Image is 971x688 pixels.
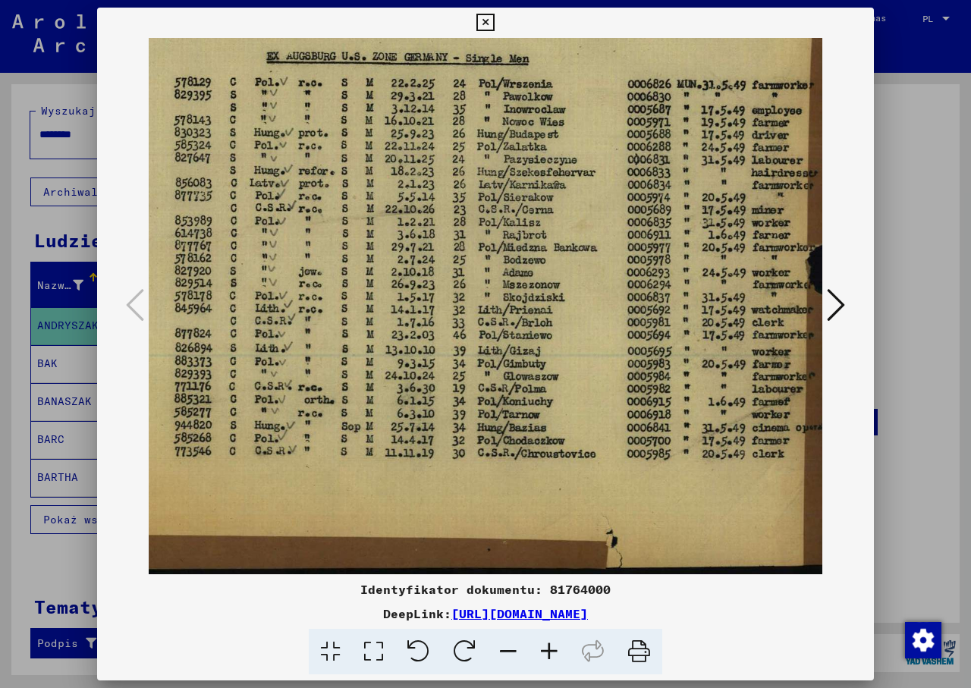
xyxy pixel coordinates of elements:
[905,622,941,658] img: Zmiana zgody
[904,621,941,658] div: Zmiana zgody
[360,582,611,597] font: Identyfikator dokumentu: 81764000
[383,606,451,621] font: DeepLink:
[451,606,588,621] a: [URL][DOMAIN_NAME]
